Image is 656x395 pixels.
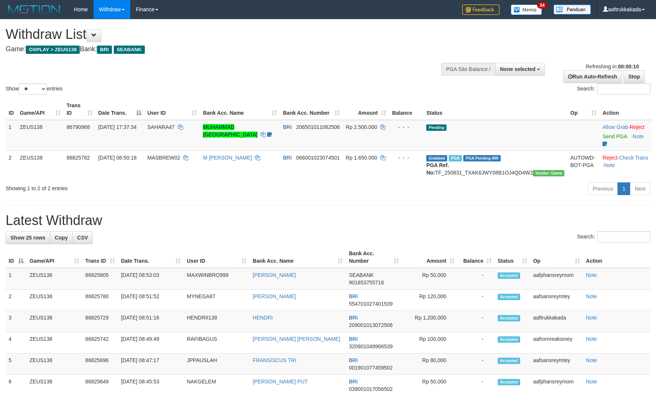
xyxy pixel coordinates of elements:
td: [DATE] 08:53:03 [118,268,184,290]
td: ZEUS138 [27,311,82,332]
td: - [458,290,495,311]
span: PGA Pending [463,155,501,161]
img: MOTION_logo.png [6,4,62,15]
span: BRI [283,124,292,130]
span: Copy [55,235,68,241]
th: Bank Acc. Name: activate to sort column ascending [200,99,280,120]
img: Feedback.jpg [462,4,500,15]
th: Op: activate to sort column ascending [567,99,599,120]
td: ZEUS138 [17,151,64,179]
span: Copy 066001023074501 to clipboard [296,155,340,161]
td: - [458,354,495,375]
td: - [458,311,495,332]
td: · [599,120,652,151]
span: Accepted [498,315,520,321]
span: Pending [426,124,446,131]
span: BRI [349,293,357,299]
td: [DATE] 08:51:16 [118,311,184,332]
span: [DATE] 08:50:18 [98,155,137,161]
td: Rp 80,000 [402,354,458,375]
div: PGA Site Balance / [441,63,495,75]
td: MYNEGA87 [184,290,250,311]
span: 86825782 [67,155,90,161]
td: aafphansreymom [530,268,583,290]
div: - - - [392,123,421,131]
span: BRI [349,379,357,385]
span: Rp 1.650.000 [346,155,377,161]
th: Op: activate to sort column ascending [530,247,583,268]
span: CSV [77,235,88,241]
th: ID: activate to sort column descending [6,247,27,268]
th: Game/API: activate to sort column ascending [27,247,82,268]
td: 86825780 [82,290,118,311]
th: Amount: activate to sort column ascending [402,247,458,268]
td: 1 [6,268,27,290]
strong: 00:00:10 [618,64,639,70]
span: SAHARA47 [147,124,175,130]
th: Balance: activate to sort column ascending [458,247,495,268]
td: RAFIBAGUS [184,332,250,354]
img: panduan.png [553,4,591,15]
td: Rp 50,000 [402,268,458,290]
a: Stop [623,70,645,83]
a: Show 25 rows [6,231,50,244]
td: HENDRII138 [184,311,250,332]
span: Accepted [498,272,520,279]
h4: Game: Bank: [6,46,430,53]
div: Showing 1 to 2 of 2 entries [6,182,268,192]
a: Note [586,336,597,342]
td: ZEUS138 [27,268,82,290]
span: Copy 039001017056502 to clipboard [349,386,393,392]
span: Accepted [498,294,520,300]
span: SEABANK [114,46,145,54]
th: Action [599,99,652,120]
th: Trans ID: activate to sort column ascending [64,99,95,120]
span: BRI [349,315,357,321]
span: Marked by aaftrukkakada [449,155,462,161]
td: 3 [6,311,27,332]
span: MASBREW02 [147,155,180,161]
a: Check Trans [619,155,649,161]
td: aafrornreaksmey [530,332,583,354]
th: Status [423,99,567,120]
a: HENDRI [253,315,273,321]
td: · · [599,151,652,179]
span: None selected [500,66,536,72]
td: 5 [6,354,27,375]
th: Bank Acc. Number: activate to sort column ascending [346,247,402,268]
span: OXPLAY > ZEUS138 [26,46,80,54]
td: Rp 100,000 [402,332,458,354]
h1: Latest Withdraw [6,213,650,228]
th: User ID: activate to sort column ascending [184,247,250,268]
th: Bank Acc. Name: activate to sort column ascending [250,247,346,268]
a: Next [630,182,650,195]
td: aafsansreymtey [530,290,583,311]
th: Bank Acc. Number: activate to sort column ascending [280,99,343,120]
td: 86825805 [82,268,118,290]
span: Refreshing in: [586,64,639,70]
label: Search: [577,83,650,95]
button: None selected [495,63,545,75]
input: Search: [597,83,650,95]
label: Search: [577,231,650,243]
a: Note [586,357,597,363]
span: Show 25 rows [10,235,45,241]
span: Accepted [498,336,520,343]
td: 86825742 [82,332,118,354]
a: [PERSON_NAME] PUT [253,379,308,385]
a: Reject [602,155,617,161]
th: Action [583,247,650,268]
th: ID [6,99,17,120]
td: [DATE] 08:49:49 [118,332,184,354]
span: 86790968 [67,124,90,130]
span: Rp 2.500.000 [346,124,377,130]
a: MUHAMMAD [GEOGRAPHIC_DATA] [203,124,257,138]
a: 1 [617,182,630,195]
td: MAXWINBRO999 [184,268,250,290]
a: CSV [72,231,93,244]
td: 1 [6,120,17,151]
a: Note [586,379,597,385]
a: Note [586,315,597,321]
th: Date Trans.: activate to sort column descending [95,99,144,120]
td: AUTOWD-BOT-PGA [567,151,599,179]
